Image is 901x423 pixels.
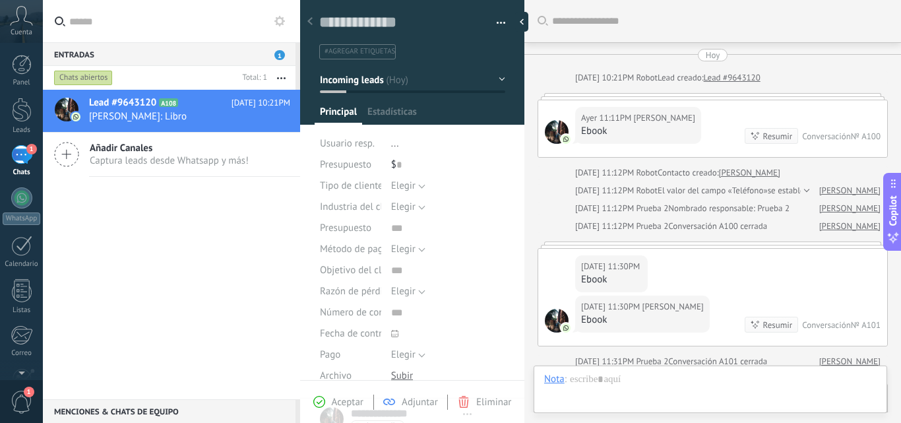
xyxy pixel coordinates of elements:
button: Elegir [391,239,425,260]
div: Calendario [3,260,41,269]
div: [DATE] 11:12PM [575,202,636,215]
a: Lead #9643120 [704,71,761,84]
a: [PERSON_NAME] [819,202,881,215]
span: Eliminar [476,396,511,408]
button: Elegir [391,281,425,302]
div: Entradas [43,42,295,66]
div: [DATE] 11:12PM [575,220,636,233]
div: Razón de pérdida [320,281,381,302]
span: Miguel Linares [545,309,569,333]
a: [PERSON_NAME] [719,166,780,179]
div: № A101 [851,319,881,331]
img: com.amocrm.amocrmwa.svg [71,112,80,121]
div: Hoy [706,49,720,61]
div: Chats abiertos [54,70,113,86]
div: Contacto creado: [658,166,719,179]
img: com.amocrm.amocrmwa.svg [561,323,571,333]
span: Elegir [391,201,416,213]
span: Prueba 2 [636,220,668,232]
div: Conversación A100 cerrada [668,220,767,233]
div: Ebook [581,313,704,327]
span: Principal [320,106,357,125]
span: Copilot [886,195,900,226]
div: Fecha de contrato [320,323,381,344]
span: Lead #9643120 [89,96,156,110]
div: Archivo [320,366,381,387]
span: Estadísticas [367,106,417,125]
div: WhatsApp [3,212,40,225]
div: $ [391,154,505,176]
a: [PERSON_NAME] [819,355,881,368]
div: Total: 1 [237,71,267,84]
span: Aceptar [332,396,363,408]
span: Elegir [391,243,416,255]
span: Robot [636,72,657,83]
div: [DATE] 10:21PM [575,71,636,84]
div: Panel [3,79,41,87]
button: Elegir [391,176,425,197]
span: Método de pago [320,244,388,254]
div: Presupuesto [320,154,381,176]
div: Resumir [763,130,793,143]
div: Presupuesto [320,218,381,239]
div: [DATE] 11:31PM [575,355,636,368]
div: Conversación [802,131,851,142]
span: Presupuesto [320,158,371,171]
span: 1 [24,387,34,397]
span: [PERSON_NAME]: Libro [89,110,265,123]
span: : [565,373,567,386]
span: ... [391,137,399,150]
a: [PERSON_NAME] [819,220,881,233]
span: El valor del campo «Teléfono» [658,184,768,197]
span: Adjuntar [402,396,438,408]
span: Pago [320,350,340,360]
span: Presupuesto [320,223,371,233]
div: Usuario resp. [320,133,381,154]
div: Chats [3,168,41,177]
span: Añadir Canales [90,142,249,154]
a: [PERSON_NAME] [819,184,881,197]
div: Conversación [802,319,851,331]
span: Industria del cliente [320,202,404,212]
div: Ebook [581,273,642,286]
div: [DATE] 11:30PM [581,300,642,313]
div: [DATE] 11:12PM [575,166,636,179]
div: Resumir [763,319,793,331]
span: Objetivo del cliente [320,265,403,275]
a: Lead #9643120 A108 [DATE] 10:21PM [PERSON_NAME]: Libro [43,90,300,132]
div: Correo [3,349,41,358]
span: Elegir [391,179,416,192]
div: Tipo de cliente [320,176,381,197]
span: 1 [26,144,37,154]
span: Elegir [391,348,416,361]
div: Nombrado responsable: Prueba 2 [575,202,790,215]
div: Leads [3,126,41,135]
span: Robot [636,167,657,178]
span: Captura leads desde Whatsapp y más! [90,154,249,167]
div: Pago [320,344,381,366]
span: 1 [274,50,285,60]
div: Lead creado: [658,71,704,84]
div: Ocultar [515,12,528,32]
button: Elegir [391,197,425,218]
span: [DATE] 10:21PM [232,96,290,110]
span: Usuario resp. [320,137,375,150]
span: A108 [159,98,178,107]
span: Prueba 2 [636,203,668,214]
div: Ayer 11:11PM [581,112,634,125]
div: Objetivo del cliente [320,260,381,281]
span: Archivo [320,371,352,381]
div: Listas [3,306,41,315]
div: Industria del cliente [320,197,381,218]
button: Más [267,66,295,90]
span: Miguel Linares [642,300,703,313]
span: Fecha de contrato [320,329,396,339]
div: [DATE] 11:12PM [575,184,636,197]
span: Miguel Linares [545,120,569,144]
span: Miguel Linares [634,112,695,125]
span: Prueba 2 [636,356,668,367]
span: #agregar etiquetas [325,47,395,56]
div: Número de contrato [320,302,381,323]
div: Método de pago [320,239,381,260]
button: Elegir [391,344,425,366]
